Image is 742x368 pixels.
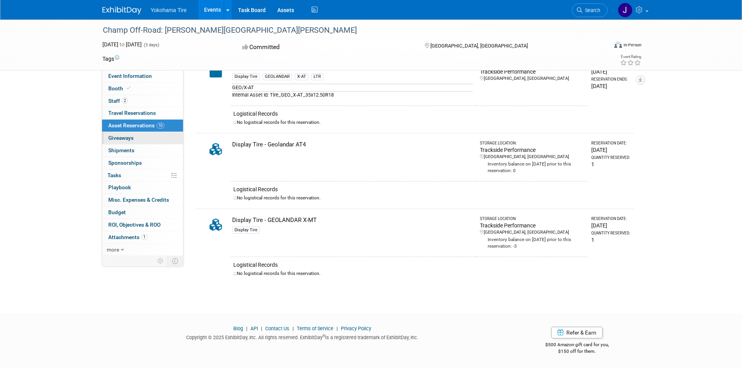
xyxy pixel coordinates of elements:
div: No logistical records for this reservation. [233,195,585,201]
div: Champ Off-Road: [PERSON_NAME][GEOGRAPHIC_DATA][PERSON_NAME] [100,23,596,37]
div: X-AT [295,73,308,80]
div: 1 [591,236,631,244]
a: Attachments1 [102,231,183,243]
div: GEO/X-AT [232,84,473,91]
span: Asset Reservations [108,122,164,129]
span: | [335,326,340,331]
div: [DATE] [591,82,631,90]
div: Inventory balance on [DATE] prior to this reservation: 0 [480,160,585,174]
a: Giveaways [102,132,183,144]
div: Reservation Date: [591,141,631,146]
span: more [107,247,119,253]
a: Event Information [102,70,183,82]
div: LTR [311,73,323,80]
span: (3 days) [143,42,159,48]
a: Budget [102,206,183,218]
div: GEOLANDAR [263,73,292,80]
td: Tags [102,55,119,63]
div: [GEOGRAPHIC_DATA], [GEOGRAPHIC_DATA] [480,76,585,82]
span: Search [582,7,600,13]
div: Display Tire [232,227,260,234]
a: Travel Reservations [102,107,183,119]
span: Shipments [108,147,134,153]
a: API [250,326,258,331]
div: Trackside Performance [480,146,585,154]
span: 2 [122,98,128,104]
span: Booth [108,85,132,92]
div: Quantity Reserved: [591,231,631,236]
i: Booth reservation complete [127,86,130,90]
div: Inventory balance on [DATE] prior to this reservation: -3 [480,236,585,250]
span: | [244,326,249,331]
a: Privacy Policy [341,326,371,331]
div: Event Rating [620,55,641,59]
td: Personalize Event Tab Strip [154,256,167,266]
a: Terms of Service [297,326,333,331]
a: Asset Reservations10 [102,120,183,132]
div: Display Tire - GEOLANDAR X-MT [232,216,473,224]
span: Budget [108,209,126,215]
a: Staff2 [102,95,183,107]
span: Misc. Expenses & Credits [108,197,169,203]
td: Toggle Event Tabs [167,256,183,266]
a: Misc. Expenses & Credits [102,194,183,206]
div: Storage Location: [480,141,585,146]
span: to [118,41,126,48]
div: Event Format [562,40,642,52]
sup: ® [323,334,325,338]
div: [DATE] [591,146,631,154]
img: Format-Inperson.png [614,42,622,48]
a: Search [572,4,608,17]
span: [GEOGRAPHIC_DATA], [GEOGRAPHIC_DATA] [430,43,528,49]
div: No logistical records for this reservation. [233,119,585,126]
div: Logistical Records [233,261,585,269]
span: Giveaways [108,135,134,141]
div: Storage Location: [480,216,585,222]
a: ROI, Objectives & ROO [102,219,183,231]
a: Contact Us [265,326,289,331]
span: Staff [108,98,128,104]
span: Attachments [108,234,147,240]
a: Tasks [102,169,183,181]
span: Travel Reservations [108,110,156,116]
div: Trackside Performance [480,68,585,76]
span: ROI, Objectives & ROO [108,222,160,228]
img: Capital-Asset-Icon-2.png [204,63,227,80]
span: Playbook [108,184,131,190]
img: Collateral-Icon-2.png [204,141,227,158]
span: Sponsorships [108,160,142,166]
div: [GEOGRAPHIC_DATA], [GEOGRAPHIC_DATA] [480,154,585,160]
a: more [102,244,183,256]
span: 1 [141,234,147,240]
div: Reservation Ends: [591,77,631,82]
div: Committed [240,40,412,54]
a: Refer & Earn [551,327,603,338]
div: No logistical records for this reservation. [233,270,585,277]
span: | [291,326,296,331]
img: ExhibitDay [102,7,141,14]
a: Sponsorships [102,157,183,169]
div: In-Person [623,42,642,48]
a: Booth [102,83,183,95]
a: Playbook [102,181,183,194]
span: 10 [157,123,164,129]
div: Quantity Reserved: [591,155,631,160]
div: [GEOGRAPHIC_DATA], [GEOGRAPHIC_DATA] [480,229,585,236]
span: Event Information [108,73,152,79]
span: | [259,326,264,331]
div: Logistical Records [233,110,585,118]
div: Internal Asset Id: Tire_GEO_X-AT_35x12.50R18 [232,91,473,99]
div: Trackside Performance [480,222,585,229]
div: Display Tire [232,73,260,80]
div: $500 Amazon gift card for you, [514,336,640,354]
img: Jason Heath [618,3,633,18]
img: Collateral-Icon-2.png [204,216,227,233]
a: Blog [233,326,243,331]
span: Tasks [108,172,121,178]
div: Reservation Date: [591,216,631,222]
div: [DATE] [591,222,631,229]
div: 1 [591,160,631,168]
div: $150 off for them. [514,348,640,355]
a: Shipments [102,144,183,157]
div: Copyright © 2025 ExhibitDay, Inc. All rights reserved. ExhibitDay is a registered trademark of Ex... [102,332,503,341]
